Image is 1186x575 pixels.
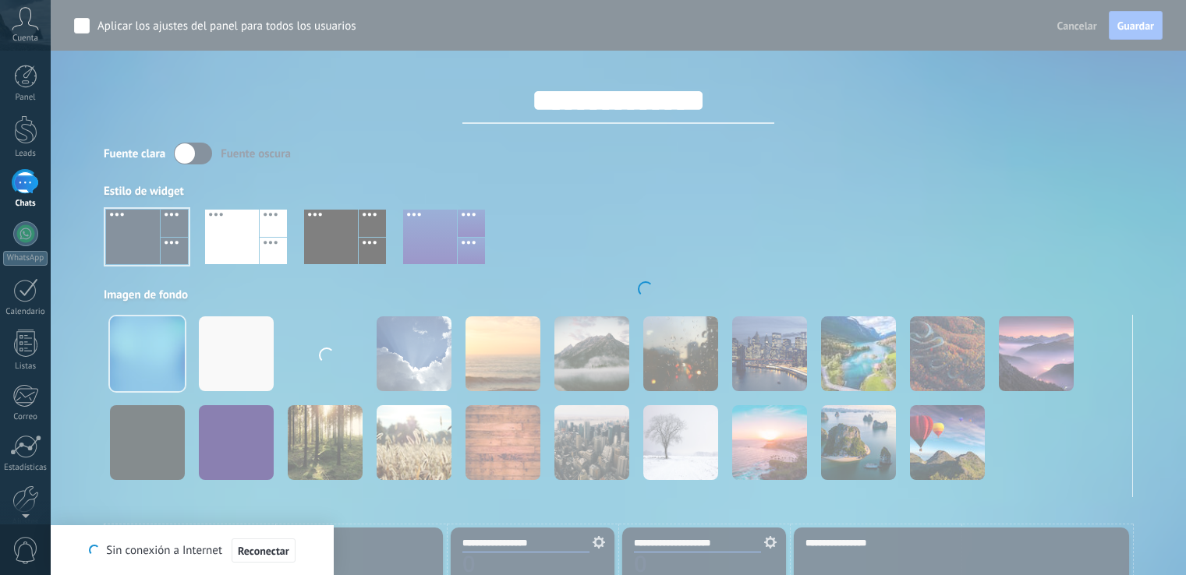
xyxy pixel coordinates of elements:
[89,538,295,563] div: Sin conexión a Internet
[238,545,289,556] span: Reconectar
[3,463,48,473] div: Estadísticas
[12,34,38,44] span: Cuenta
[3,307,48,317] div: Calendario
[3,251,48,266] div: WhatsApp
[232,538,296,563] button: Reconectar
[3,93,48,103] div: Panel
[3,199,48,209] div: Chats
[3,149,48,159] div: Leads
[3,362,48,372] div: Listas
[3,412,48,422] div: Correo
